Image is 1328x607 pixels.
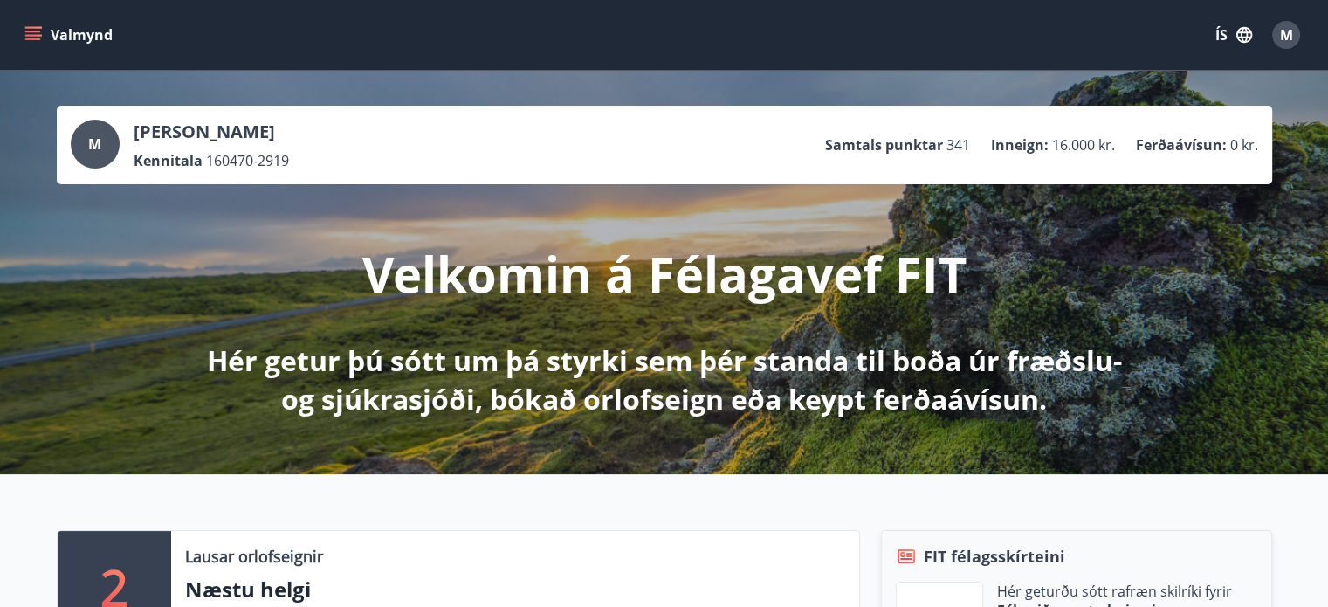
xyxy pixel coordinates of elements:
[1280,25,1293,45] span: M
[134,151,203,170] p: Kennitala
[88,135,101,154] span: M
[924,545,1065,568] span: FIT félagsskírteini
[362,240,967,307] p: Velkomin á Félagavef FIT
[991,135,1049,155] p: Inneign :
[134,120,289,144] p: [PERSON_NAME]
[185,575,845,604] p: Næstu helgi
[206,151,289,170] span: 160470-2919
[825,135,943,155] p: Samtals punktar
[997,582,1232,601] p: Hér geturðu sótt rafræn skilríki fyrir
[185,545,323,568] p: Lausar orlofseignir
[203,341,1125,418] p: Hér getur þú sótt um þá styrki sem þér standa til boða úr fræðslu- og sjúkrasjóði, bókað orlofsei...
[21,19,120,51] button: menu
[946,135,970,155] span: 341
[1052,135,1115,155] span: 16.000 kr.
[1265,14,1307,56] button: M
[1136,135,1227,155] p: Ferðaávísun :
[1206,19,1262,51] button: ÍS
[1230,135,1258,155] span: 0 kr.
